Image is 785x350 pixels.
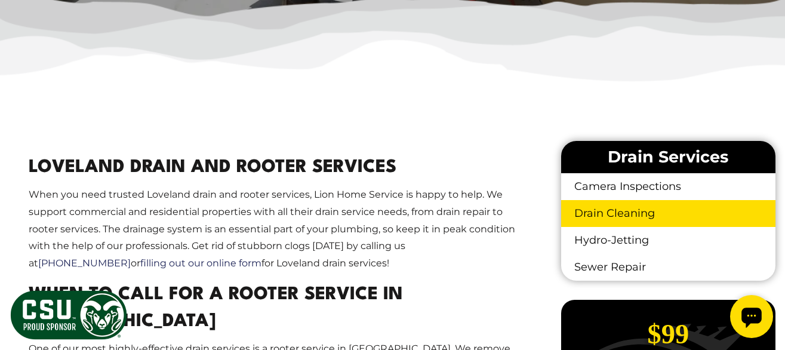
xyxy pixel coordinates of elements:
h2: When To Call For A Rooter Service In [GEOGRAPHIC_DATA] [29,282,527,336]
img: CSU Sponsor Badge [9,289,128,341]
p: When you need trusted Loveland drain and rooter services, Lion Home Service is happy to help. We ... [29,186,527,272]
a: Sewer Repair [561,254,775,281]
a: filling out our online form [140,257,261,269]
a: Drain Cleaning [561,200,775,227]
span: $99 [648,319,689,349]
a: Camera Inspections [561,173,775,200]
a: [PHONE_NUMBER] [38,257,131,269]
h2: Loveland Drain and Rooter Services [29,155,527,182]
li: Drain Services [561,141,775,173]
a: Hydro-Jetting [561,227,775,254]
div: Open chat widget [5,5,48,48]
